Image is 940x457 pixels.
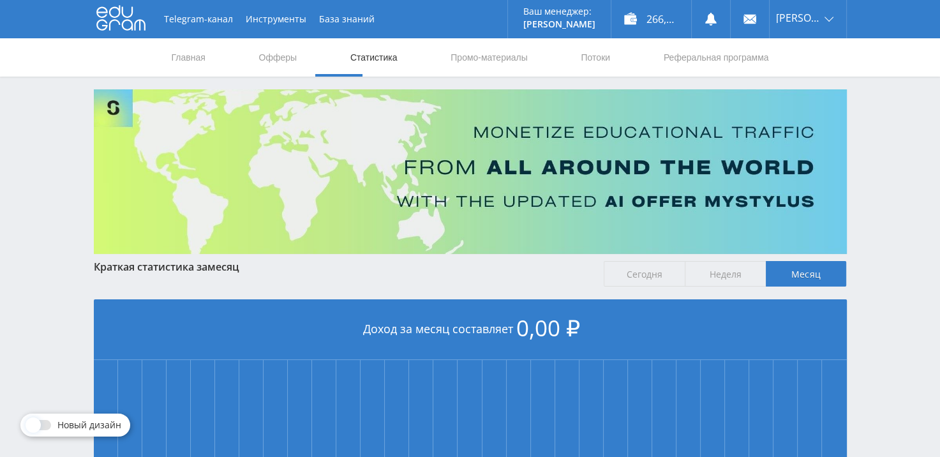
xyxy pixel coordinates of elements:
[349,38,399,77] a: Статистика
[523,6,595,17] p: Ваш менеджер:
[207,260,239,274] span: месяц
[170,38,207,77] a: Главная
[523,19,595,29] p: [PERSON_NAME]
[94,89,847,254] img: Banner
[685,261,766,287] span: Неделя
[662,38,770,77] a: Реферальная программа
[258,38,299,77] a: Офферы
[94,299,847,360] div: Доход за месяц составляет
[766,261,847,287] span: Месяц
[57,420,121,430] span: Новый дизайн
[94,261,592,273] div: Краткая статистика за
[579,38,611,77] a: Потоки
[449,38,528,77] a: Промо-материалы
[776,13,821,23] span: [PERSON_NAME]
[604,261,685,287] span: Сегодня
[516,313,580,343] span: 0,00 ₽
